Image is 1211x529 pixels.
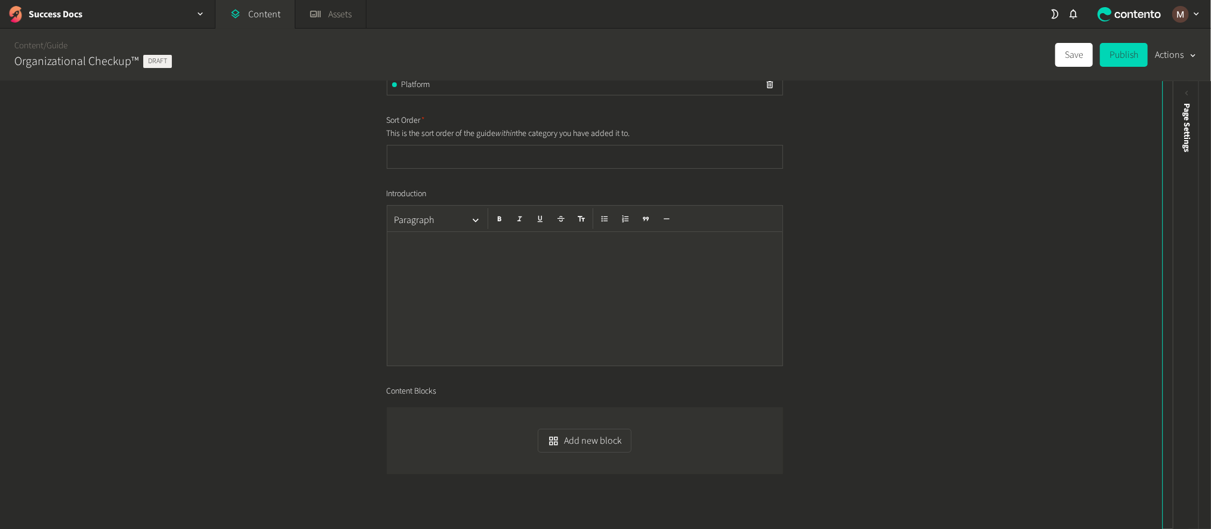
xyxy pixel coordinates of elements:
[14,52,138,70] h2: Organizational Checkup™
[1100,43,1148,67] button: Publish
[387,115,426,127] span: Sort Order
[7,6,24,23] img: Success Docs
[387,127,658,140] p: This is the sort order of the guide the category you have added it to.
[47,39,67,52] a: Guide
[496,128,516,140] em: within
[538,429,631,453] button: Add new block
[387,385,437,398] span: Content Blocks
[143,55,172,68] span: Draft
[390,208,485,232] button: Paragraph
[44,39,47,52] span: /
[1170,103,1182,133] div: Preview
[1181,103,1193,152] span: Page Settings
[402,79,430,91] span: Platform
[1155,43,1197,67] button: Actions
[14,39,44,52] a: Content
[29,7,82,21] h2: Success Docs
[387,188,427,200] span: Introduction
[1172,6,1189,23] img: Marinel G
[1055,43,1093,67] button: Save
